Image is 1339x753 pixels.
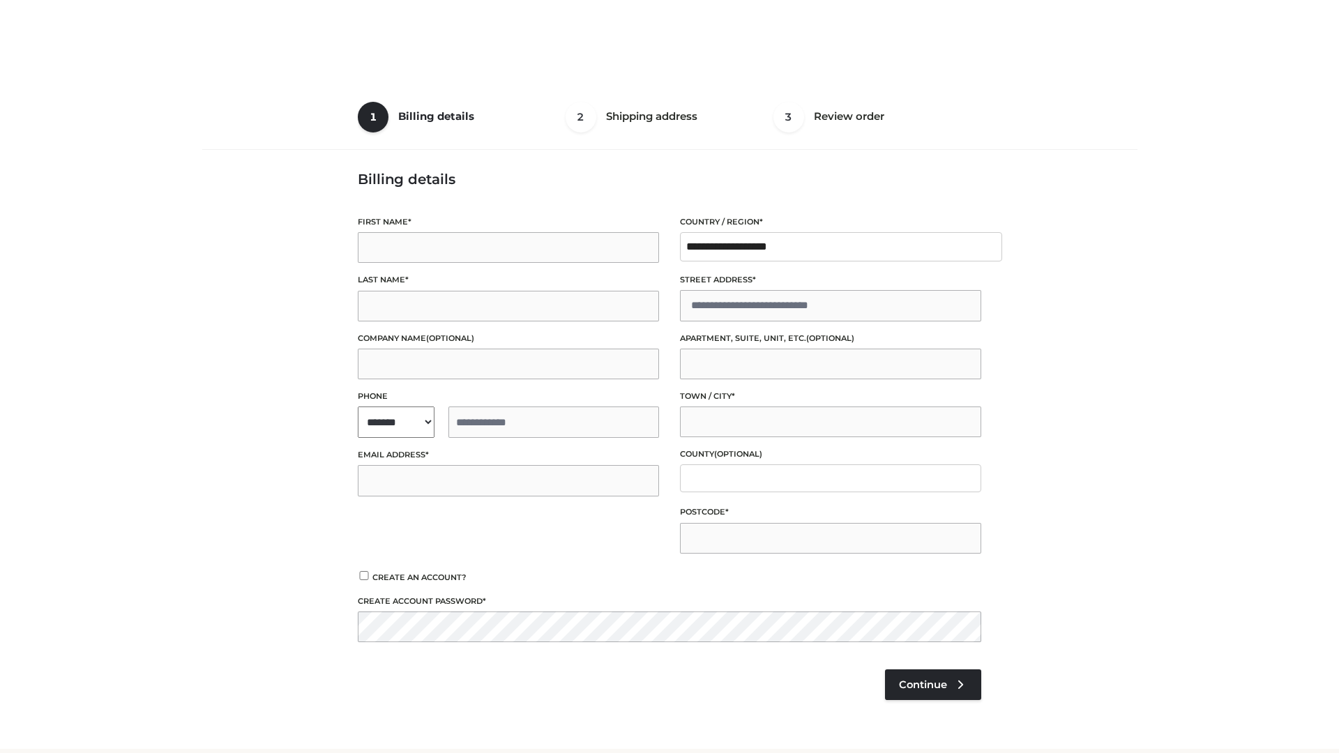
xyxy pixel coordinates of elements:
span: Continue [899,678,947,691]
label: First name [358,215,659,229]
label: Postcode [680,505,981,519]
span: Create an account? [372,572,467,582]
label: County [680,448,981,461]
label: Country / Region [680,215,981,229]
label: Town / City [680,390,981,403]
label: Create account password [358,595,981,608]
span: (optional) [714,449,762,459]
span: (optional) [806,333,854,343]
span: 1 [358,102,388,132]
label: Company name [358,332,659,345]
input: Create an account? [358,571,370,580]
a: Continue [885,669,981,700]
span: 3 [773,102,804,132]
label: Street address [680,273,981,287]
span: Review order [814,109,884,123]
label: Email address [358,448,659,462]
h3: Billing details [358,171,981,188]
span: (optional) [426,333,474,343]
label: Apartment, suite, unit, etc. [680,332,981,345]
span: Shipping address [606,109,697,123]
span: Billing details [398,109,474,123]
label: Last name [358,273,659,287]
span: 2 [566,102,596,132]
label: Phone [358,390,659,403]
